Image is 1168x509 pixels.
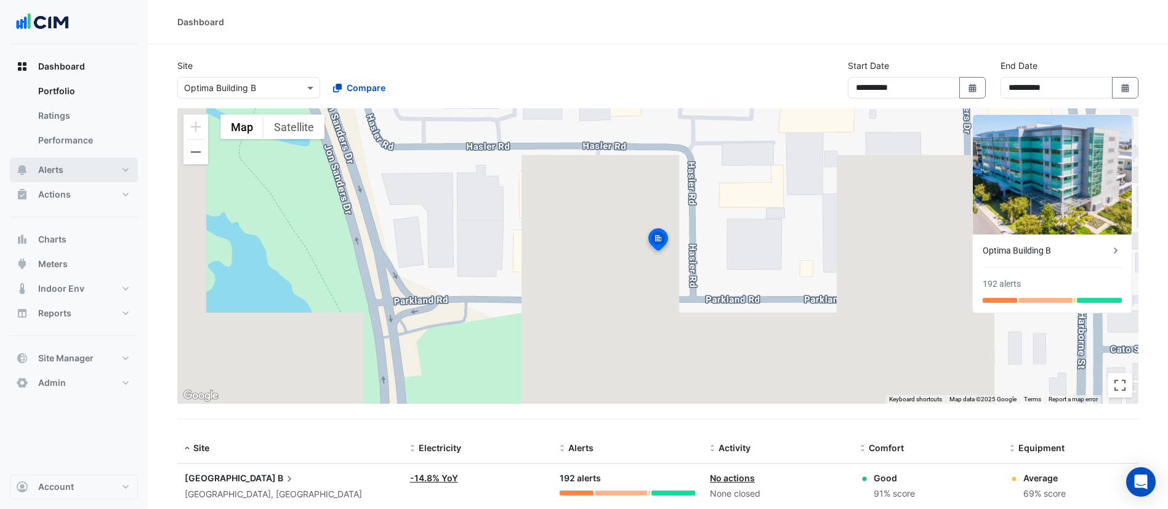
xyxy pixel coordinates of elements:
[410,473,458,483] a: -14.8% YoY
[874,487,915,501] div: 91% score
[10,54,138,79] button: Dashboard
[568,443,594,453] span: Alerts
[15,10,70,34] img: Company Logo
[1049,396,1098,403] a: Report a map error
[16,377,28,389] app-icon: Admin
[869,443,904,453] span: Comfort
[38,307,71,319] span: Reports
[10,79,138,158] div: Dashboard
[848,59,889,72] label: Start Date
[180,388,221,404] img: Google
[645,226,672,256] img: site-pin-selected.svg
[949,396,1017,403] span: Map data ©2025 Google
[983,244,1110,257] div: Optima Building B
[10,252,138,276] button: Meters
[10,227,138,252] button: Charts
[10,301,138,326] button: Reports
[38,352,94,364] span: Site Manager
[16,233,28,246] app-icon: Charts
[710,487,845,501] div: None closed
[38,377,66,389] span: Admin
[10,475,138,499] button: Account
[185,473,276,483] span: [GEOGRAPHIC_DATA]
[16,164,28,176] app-icon: Alerts
[967,82,978,93] fa-icon: Select Date
[177,59,193,72] label: Site
[180,388,221,404] a: Open this area in Google Maps (opens a new window)
[889,395,942,404] button: Keyboard shortcuts
[973,115,1132,234] img: Optima Building B
[185,487,395,502] div: [GEOGRAPHIC_DATA], [GEOGRAPHIC_DATA]
[1001,59,1037,72] label: End Date
[710,473,755,483] a: No actions
[347,81,385,94] span: Compare
[38,233,66,246] span: Charts
[183,114,208,139] button: Zoom in
[10,346,138,371] button: Site Manager
[28,103,138,128] a: Ratings
[38,283,84,295] span: Indoor Env
[264,114,324,139] button: Show satellite imagery
[719,443,751,453] span: Activity
[38,60,85,73] span: Dashboard
[10,276,138,301] button: Indoor Env
[1024,396,1041,403] a: Terms (opens in new tab)
[38,258,68,270] span: Meters
[560,471,695,486] div: 192 alerts
[16,352,28,364] app-icon: Site Manager
[16,188,28,201] app-icon: Actions
[38,481,74,493] span: Account
[10,158,138,182] button: Alerts
[419,443,461,453] span: Electricity
[38,188,71,201] span: Actions
[183,140,208,164] button: Zoom out
[1126,467,1156,497] div: Open Intercom Messenger
[38,164,63,176] span: Alerts
[1108,373,1132,398] button: Toggle fullscreen view
[220,114,264,139] button: Show street map
[1018,443,1065,453] span: Equipment
[1120,82,1131,93] fa-icon: Select Date
[16,60,28,73] app-icon: Dashboard
[28,79,138,103] a: Portfolio
[325,77,393,98] button: Compare
[16,283,28,295] app-icon: Indoor Env
[10,371,138,395] button: Admin
[1023,471,1066,484] div: Average
[874,471,915,484] div: Good
[28,128,138,153] a: Performance
[177,15,224,28] div: Dashboard
[193,443,209,453] span: Site
[983,278,1021,291] div: 192 alerts
[16,307,28,319] app-icon: Reports
[10,182,138,207] button: Actions
[278,471,296,485] span: B
[1023,487,1066,501] div: 69% score
[16,258,28,270] app-icon: Meters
